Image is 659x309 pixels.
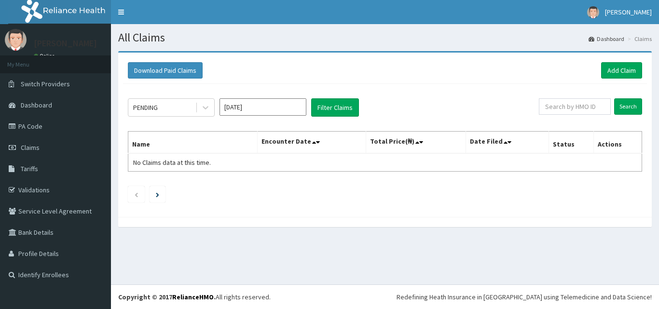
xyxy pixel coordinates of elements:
[220,98,306,116] input: Select Month and Year
[605,8,652,16] span: [PERSON_NAME]
[5,29,27,51] img: User Image
[614,98,642,115] input: Search
[21,143,40,152] span: Claims
[21,80,70,88] span: Switch Providers
[133,158,211,167] span: No Claims data at this time.
[134,190,138,199] a: Previous page
[258,132,366,154] th: Encounter Date
[397,292,652,302] div: Redefining Heath Insurance in [GEOGRAPHIC_DATA] using Telemedicine and Data Science!
[549,132,594,154] th: Status
[118,31,652,44] h1: All Claims
[625,35,652,43] li: Claims
[21,101,52,109] span: Dashboard
[366,132,466,154] th: Total Price(₦)
[311,98,359,117] button: Filter Claims
[587,6,599,18] img: User Image
[601,62,642,79] a: Add Claim
[466,132,549,154] th: Date Filed
[128,62,203,79] button: Download Paid Claims
[539,98,611,115] input: Search by HMO ID
[589,35,624,43] a: Dashboard
[156,190,159,199] a: Next page
[111,284,659,309] footer: All rights reserved.
[118,293,216,301] strong: Copyright © 2017 .
[128,132,258,154] th: Name
[133,103,158,112] div: PENDING
[593,132,642,154] th: Actions
[21,164,38,173] span: Tariffs
[172,293,214,301] a: RelianceHMO
[34,39,97,48] p: [PERSON_NAME]
[34,53,57,59] a: Online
